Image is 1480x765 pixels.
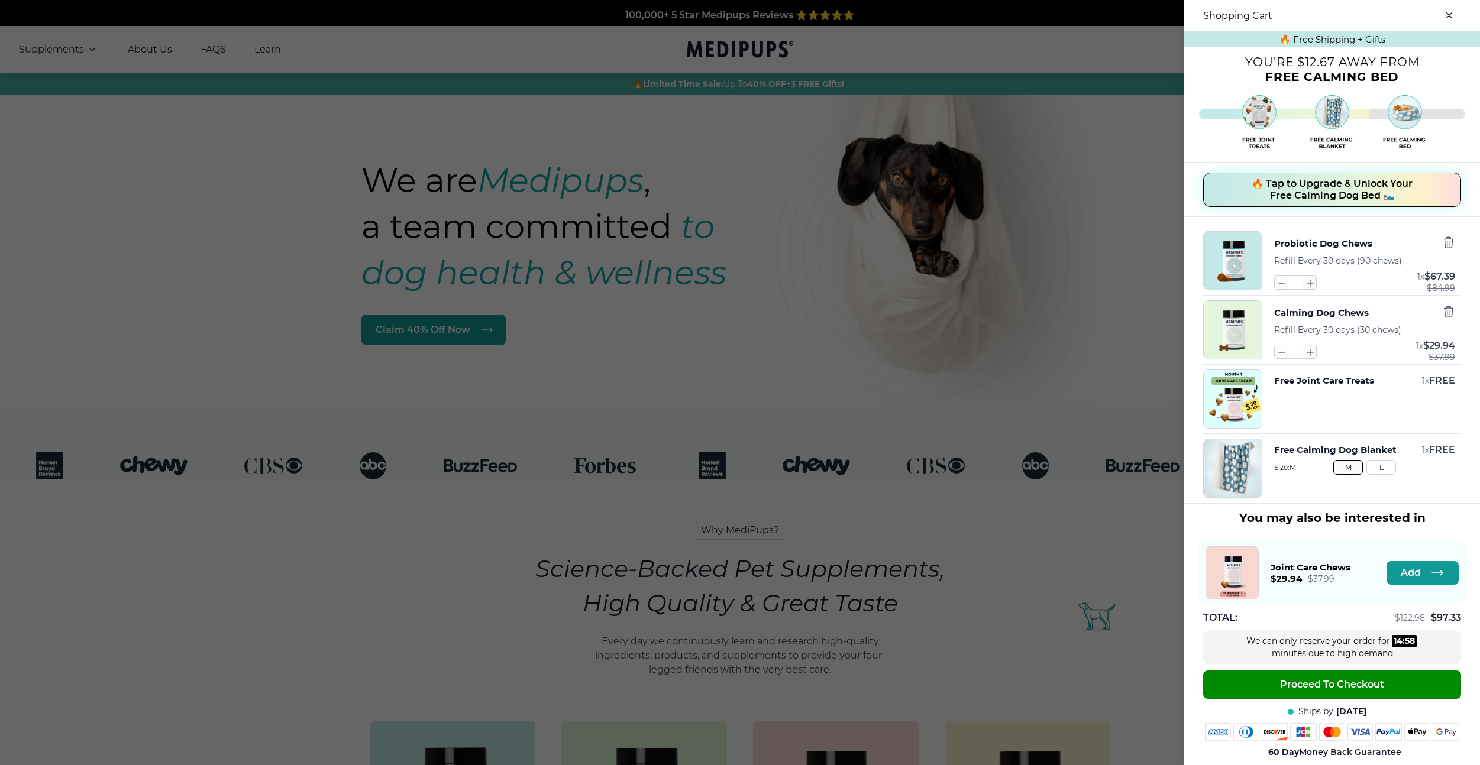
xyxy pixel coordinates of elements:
div: 58 [1405,635,1415,647]
img: Calming Dog Chews [1204,301,1262,359]
span: $ 67.39 [1424,271,1455,282]
span: Add [1401,567,1421,579]
span: $ 84.99 [1427,283,1455,293]
span: $ 37.99 [1429,352,1455,362]
span: Refill Every 30 days (90 chews) [1274,255,1402,266]
span: 1 x [1422,375,1429,386]
img: paypal [1375,723,1402,741]
span: Refill Every 30 days (30 chews) [1274,325,1401,335]
img: Free Calming Dog Blanket [1204,439,1262,497]
button: Calming Dog Chews [1274,305,1369,320]
span: $ 97.33 [1431,612,1461,623]
span: Size: M [1274,463,1455,472]
span: 1 x [1422,445,1429,455]
img: jcb [1290,723,1317,741]
a: Joint Care Chews [1206,546,1259,599]
span: $ 37.99 [1308,573,1334,584]
img: mastercard [1319,723,1345,741]
span: FREE [1429,375,1455,386]
button: Free Calming Dog Blanket [1274,443,1397,456]
button: Proceed To Checkout [1203,670,1461,699]
span: Proceed To Checkout [1280,679,1384,691]
img: apple [1404,723,1430,741]
div: We can only reserve your order for minutes due to high demand [1243,635,1421,660]
img: google [1433,723,1459,741]
a: Joint Care Chews$29.94$37.99 [1271,562,1350,584]
button: close-cart [1437,4,1461,27]
strong: 60 Day [1268,747,1299,757]
span: $ 29.94 [1423,340,1455,351]
span: [DATE] [1336,706,1366,717]
span: Ships by [1298,706,1333,717]
div: 14 [1394,635,1403,647]
button: Add [1387,561,1459,585]
span: TOTAL: [1203,611,1237,624]
span: $ 29.94 [1271,573,1302,584]
span: $ 122.98 [1395,612,1425,623]
img: Free Joint Care Treats [1204,370,1262,428]
img: Free Calming Blanket [1199,92,1465,153]
img: visa [1347,723,1374,741]
img: diners-club [1233,723,1259,741]
button: Probiotic Dog Chews [1274,236,1372,251]
button: L [1366,460,1396,475]
img: discover [1262,723,1288,741]
span: Money Back Guarantee [1268,747,1401,758]
button: M [1333,460,1363,475]
div: : [1392,635,1417,647]
span: 1 x [1417,271,1424,282]
span: 🔥 Free Shipping + Gifts [1279,34,1385,45]
img: Joint Care Chews [1206,547,1258,599]
span: Free Calming Bed [1265,70,1399,84]
p: You're $12.67 away from [1184,59,1480,65]
button: Free Joint Care Treats [1274,374,1374,387]
img: Probiotic Dog Chews [1204,232,1262,290]
img: amex [1205,723,1231,741]
span: FREE [1429,444,1455,455]
h3: Shopping Cart [1203,10,1272,21]
span: Joint Care Chews [1271,562,1350,573]
span: 1 x [1416,341,1423,351]
span: 🔥 Tap to Upgrade & Unlock Your Free Calming Dog Bed 🛌 [1252,178,1413,202]
button: 🔥 Tap to Upgrade & Unlock Your Free Calming Dog Bed 🛌 [1203,173,1461,207]
h3: You may also be interested in [1198,511,1466,525]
